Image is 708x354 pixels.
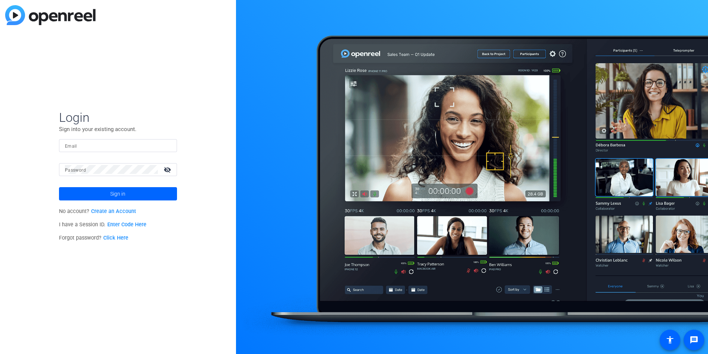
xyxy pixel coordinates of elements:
[666,336,674,344] mat-icon: accessibility
[59,221,146,228] span: I have a Session ID.
[59,110,177,125] span: Login
[59,208,136,214] span: No account?
[59,187,177,200] button: Sign in
[110,185,125,203] span: Sign in
[107,221,146,228] a: Enter Code Here
[91,208,136,214] a: Create an Account
[59,235,128,241] span: Forgot password?
[65,144,77,149] mat-label: Email
[65,141,171,150] input: Enter Email Address
[59,125,177,133] p: Sign into your existing account.
[690,336,698,344] mat-icon: message
[103,235,128,241] a: Click Here
[65,168,86,173] mat-label: Password
[5,5,96,25] img: blue-gradient.svg
[159,164,177,175] mat-icon: visibility_off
